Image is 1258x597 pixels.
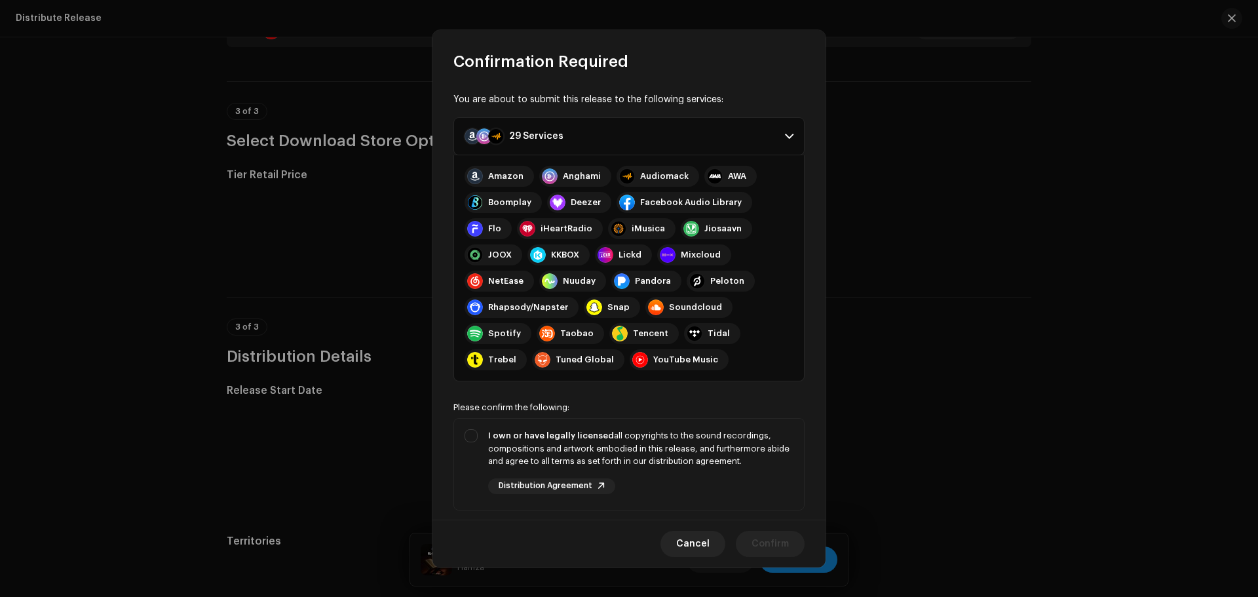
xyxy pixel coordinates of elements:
span: Confirmation Required [453,51,628,72]
button: Cancel [660,530,725,556]
div: 29 Services [509,131,563,142]
p-accordion-content: 29 Services [453,155,805,381]
div: Facebook Audio Library [640,197,742,208]
div: Tuned Global [556,355,614,365]
div: Mixcloud [681,250,721,260]
button: Confirm [736,530,805,556]
div: Tidal [708,328,730,339]
div: Tencent [633,328,668,339]
div: Taobao [560,328,594,339]
span: Confirm [752,530,789,556]
p-accordion-header: 29 Services [453,117,805,155]
span: Cancel [676,530,710,556]
div: iHeartRadio [541,223,592,234]
div: Snap [607,302,630,313]
div: JOOX [488,250,512,260]
div: You are about to submit this release to the following services: [453,93,805,107]
div: Lickd [619,250,641,260]
div: Anghami [563,171,601,182]
div: all copyrights to the sound recordings, compositions and artwork embodied in this release, and fu... [488,429,793,468]
div: Spotify [488,328,521,339]
div: Soundcloud [669,302,722,313]
div: KKBOX [551,250,579,260]
div: Trebel [488,355,516,365]
div: Peloton [710,276,744,286]
div: Audiomack [640,171,689,182]
div: YouTube Music [653,355,718,365]
span: Distribution Agreement [499,482,592,490]
div: iMusica [632,223,665,234]
div: NetEase [488,276,524,286]
div: Flo [488,223,501,234]
div: Amazon [488,171,524,182]
div: Rhapsody/Napster [488,302,568,313]
div: Deezer [571,197,601,208]
div: Jiosaavn [704,223,742,234]
div: Pandora [635,276,671,286]
strong: I own or have legally licensed [488,431,614,440]
div: AWA [728,171,746,182]
div: Nuuday [563,276,596,286]
div: Please confirm the following: [453,402,805,413]
div: Boomplay [488,197,531,208]
p-togglebutton: I own or have legally licensedall copyrights to the sound recordings, compositions and artwork em... [453,418,805,510]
